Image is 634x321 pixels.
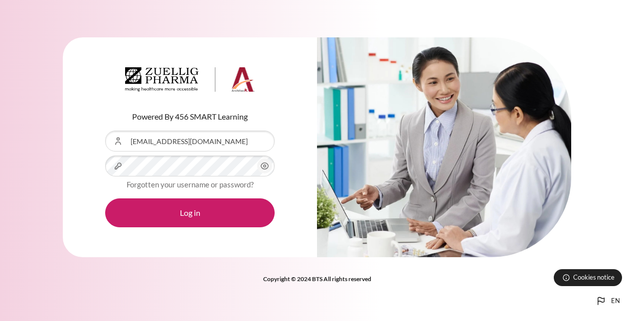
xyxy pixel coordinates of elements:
a: Forgotten your username or password? [127,180,254,189]
span: Cookies notice [573,273,615,282]
button: Languages [591,291,624,311]
span: en [611,296,620,306]
input: Username or Email Address [105,131,275,152]
a: Architeck [125,67,255,96]
img: Architeck [125,67,255,92]
strong: Copyright © 2024 BTS All rights reserved [263,275,371,283]
p: Powered By 456 SMART Learning [105,111,275,123]
button: Cookies notice [554,269,622,286]
button: Log in [105,198,275,227]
